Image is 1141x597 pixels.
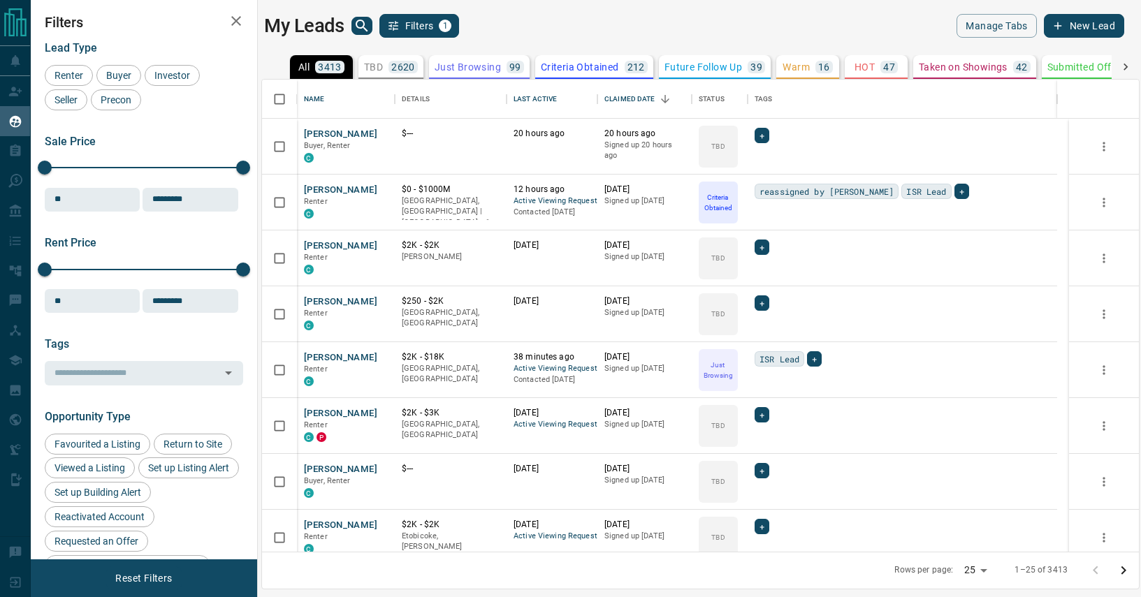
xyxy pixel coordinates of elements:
p: [DATE] [604,239,685,251]
p: Contacted [DATE] [514,374,590,385]
div: Seller [45,89,87,110]
div: Return to Site [154,434,232,455]
p: [GEOGRAPHIC_DATA], [GEOGRAPHIC_DATA] [402,419,500,441]
p: [DATE] [604,519,685,531]
div: Set up Building Alert [45,482,151,503]
p: [GEOGRAPHIC_DATA], [GEOGRAPHIC_DATA] [402,363,500,385]
button: [PERSON_NAME] [304,239,377,253]
div: condos.ca [304,265,314,274]
span: Tags [45,337,69,351]
p: Taken on Showings [919,62,1008,72]
p: [DATE] [604,463,685,475]
span: + [760,240,764,254]
span: Return to Site [159,438,227,450]
div: Claimed Date [604,80,655,119]
button: Sort [655,89,675,109]
p: Criteria Obtained [700,192,736,213]
p: Criteria Obtained [541,62,619,72]
div: Viewed a Listing [45,457,135,478]
button: search button [351,17,372,35]
span: Active Viewing Request [514,196,590,207]
div: Requested an Offer [45,531,148,552]
button: [PERSON_NAME] [304,407,377,420]
p: Signed up [DATE] [604,475,685,486]
div: Tags [748,80,1057,119]
div: Renter [45,65,93,86]
button: more [1093,360,1114,381]
span: Rent Price [45,236,96,249]
span: ISR Lead [760,352,799,366]
p: [DATE] [514,519,590,531]
div: Name [297,80,395,119]
p: TBD [711,253,725,263]
button: New Lead [1044,14,1124,38]
div: condos.ca [304,432,314,442]
p: 16 [818,62,830,72]
div: + [755,128,769,143]
p: Signed up [DATE] [604,419,685,430]
span: + [812,352,817,366]
button: [PERSON_NAME] [304,519,377,532]
div: + [755,519,769,534]
div: + [755,295,769,311]
p: 212 [627,62,645,72]
button: more [1093,192,1114,213]
div: Set up Listing Alert [138,457,239,478]
button: [PERSON_NAME] [304,463,377,476]
span: Renter [304,197,328,206]
p: 2620 [391,62,415,72]
span: Renter [50,70,88,81]
span: Renter [304,253,328,262]
span: Buyer [101,70,136,81]
p: [GEOGRAPHIC_DATA], [GEOGRAPHIC_DATA] [402,307,500,329]
p: All [298,62,310,72]
p: 99 [509,62,521,72]
p: 20 hours ago [514,128,590,140]
button: more [1093,304,1114,325]
span: Buyer, Renter [304,476,351,485]
p: [DATE] [604,351,685,363]
span: + [760,464,764,478]
p: Submitted Offer [1047,62,1121,72]
p: TBD [711,420,725,431]
p: TBD [711,532,725,543]
span: Reactivated Account [50,511,150,522]
p: [DATE] [514,295,590,307]
span: + [760,408,764,422]
p: TBD [364,62,383,72]
span: Viewed a Listing [50,462,130,473]
div: Status [692,80,748,119]
button: Open [219,363,238,383]
p: [DATE] [604,295,685,307]
p: 47 [883,62,895,72]
span: Requested an Offer [50,536,143,547]
p: TBD [711,141,725,152]
p: Signed up [DATE] [604,363,685,374]
span: Active Viewing Request [514,363,590,375]
p: 12 hours ago [514,184,590,196]
p: 1–25 of 3413 [1015,564,1068,576]
div: Claimed Date [597,80,692,119]
p: Rows per page: [894,564,953,576]
div: Status [699,80,725,119]
div: Details [402,80,430,119]
p: TBD [711,476,725,487]
p: Toronto [402,196,500,228]
p: 3413 [318,62,342,72]
span: Seller [50,94,82,105]
p: $2K - $2K [402,239,500,251]
p: 20 hours ago [604,128,685,140]
div: Name [304,80,325,119]
div: condos.ca [304,153,314,163]
div: + [954,184,969,199]
p: $--- [402,463,500,475]
p: 39 [750,62,762,72]
div: Favourited a Listing [45,434,150,455]
button: more [1093,527,1114,548]
div: Last Active [514,80,557,119]
button: more [1093,471,1114,492]
p: 42 [1016,62,1028,72]
div: property.ca [317,432,326,442]
button: [PERSON_NAME] [304,351,377,364]
span: Opportunity Type [45,410,131,423]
